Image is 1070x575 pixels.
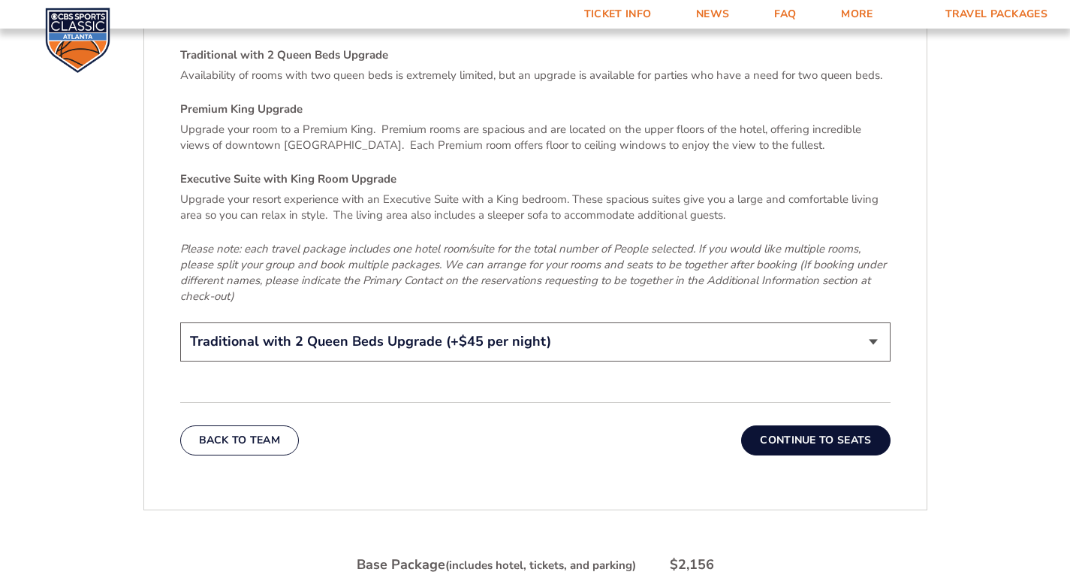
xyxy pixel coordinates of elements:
div: $2,156 [670,555,714,574]
button: Continue To Seats [741,425,890,455]
div: Base Package [357,555,636,574]
h4: Premium King Upgrade [180,101,891,117]
p: Upgrade your resort experience with an Executive Suite with a King bedroom. These spacious suites... [180,192,891,223]
button: Back To Team [180,425,300,455]
p: Upgrade your room to a Premium King. Premium rooms are spacious and are located on the upper floo... [180,122,891,153]
h4: Executive Suite with King Room Upgrade [180,171,891,187]
small: (includes hotel, tickets, and parking) [445,558,636,573]
p: Availability of rooms with two queen beds is extremely limited, but an upgrade is available for p... [180,68,891,83]
em: Please note: each travel package includes one hotel room/suite for the total number of People sel... [180,241,886,304]
h4: Traditional with 2 Queen Beds Upgrade [180,47,891,63]
img: CBS Sports Classic [45,8,110,73]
